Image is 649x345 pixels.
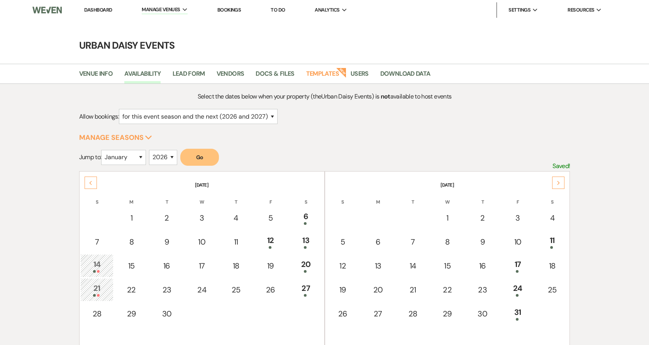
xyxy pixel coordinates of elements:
th: S [80,189,114,206]
div: 13 [365,260,391,272]
div: 27 [293,282,319,297]
div: 6 [365,236,391,248]
div: 2 [469,212,496,224]
div: 27 [365,308,391,320]
a: Download Data [380,69,430,83]
div: 10 [505,236,530,248]
div: 7 [400,236,425,248]
div: 22 [119,284,144,296]
div: 26 [330,308,356,320]
div: 18 [540,260,564,272]
div: 12 [258,235,283,249]
div: 11 [540,235,564,249]
div: 17 [189,260,214,272]
a: Venue Info [79,69,113,83]
div: 26 [258,284,283,296]
span: Settings [508,6,530,14]
div: 5 [330,236,356,248]
button: Manage Seasons [79,134,152,141]
strong: not [381,92,390,100]
span: Analytics [315,6,339,14]
h4: Urban Daisy Events [47,39,603,52]
p: Select the dates below when your property (the Urban Daisy Events ) is available to host events [141,92,509,102]
span: Manage Venues [142,6,180,14]
th: T [149,189,184,206]
div: 15 [119,260,144,272]
a: Bookings [217,7,241,13]
div: 22 [434,284,460,296]
button: Go [180,149,219,166]
div: 31 [505,306,530,321]
div: 9 [154,236,180,248]
div: 28 [85,308,110,320]
span: Jump to: [79,153,102,161]
div: 30 [154,308,180,320]
div: 1 [119,212,144,224]
div: 5 [258,212,283,224]
div: 28 [400,308,425,320]
div: 17 [505,258,530,273]
div: 6 [293,211,319,225]
div: 13 [293,235,319,249]
div: 25 [224,284,249,296]
div: 3 [505,212,530,224]
th: S [535,189,569,206]
div: 11 [224,236,249,248]
th: T [465,189,500,206]
div: 18 [224,260,249,272]
div: 7 [85,236,110,248]
th: M [114,189,149,206]
th: [DATE] [326,172,569,189]
a: Dashboard [84,7,112,13]
div: 25 [540,284,564,296]
a: Docs & Files [256,69,294,83]
div: 16 [469,260,496,272]
div: 21 [85,282,110,297]
div: 16 [154,260,180,272]
div: 14 [85,258,110,273]
th: M [361,189,395,206]
a: Lead Form [172,69,205,83]
div: 4 [224,212,249,224]
span: Resources [568,6,594,14]
div: 20 [293,258,319,273]
div: 23 [469,284,496,296]
div: 23 [154,284,180,296]
div: 29 [434,308,460,320]
th: W [185,189,219,206]
div: 8 [119,236,144,248]
div: 15 [434,260,460,272]
th: T [219,189,253,206]
div: 3 [189,212,214,224]
div: 1 [434,212,460,224]
div: 30 [469,308,496,320]
a: To Do [271,7,285,13]
div: 24 [505,282,530,297]
div: 2 [154,212,180,224]
a: Vendors [217,69,244,83]
div: 12 [330,260,356,272]
th: F [501,189,535,206]
div: 14 [400,260,425,272]
a: Availability [124,69,161,83]
div: 8 [434,236,460,248]
th: S [326,189,360,206]
div: 4 [540,212,564,224]
div: 10 [189,236,214,248]
th: T [396,189,429,206]
div: 20 [365,284,391,296]
div: 24 [189,284,214,296]
span: Allow bookings: [79,112,119,121]
div: 9 [469,236,496,248]
div: 19 [258,260,283,272]
div: 19 [330,284,356,296]
div: 29 [119,308,144,320]
img: Weven Logo [32,2,62,18]
a: Users [351,69,369,83]
strong: New [336,67,347,78]
p: Saved! [552,161,570,171]
th: W [430,189,464,206]
th: S [288,189,324,206]
th: F [253,189,288,206]
div: 21 [400,284,425,296]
